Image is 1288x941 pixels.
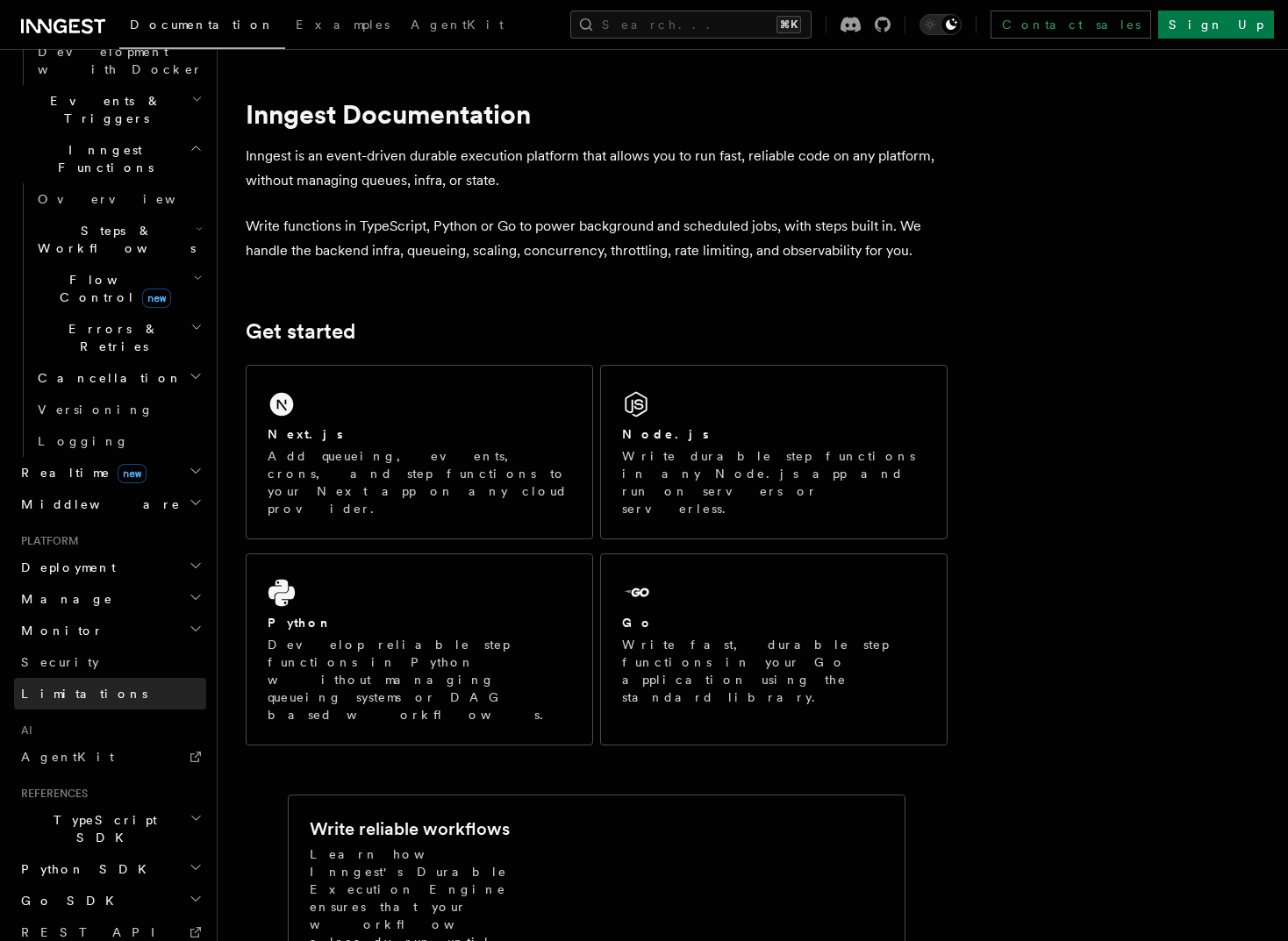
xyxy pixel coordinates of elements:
[14,534,79,548] span: Platform
[246,214,948,263] p: Write functions in TypeScript, Python or Go to power background and scheduled jobs, with steps bu...
[246,98,948,130] h1: Inngest Documentation
[268,614,333,631] h2: Python
[130,18,275,32] span: Documentation
[411,18,504,32] span: AgentKit
[14,646,206,678] a: Security
[1158,11,1274,39] a: Sign Up
[119,5,285,49] a: Documentation
[14,457,206,488] button: Realtimenew
[14,552,206,583] button: Deployment
[14,85,206,134] button: Events & Triggers
[14,590,113,608] span: Manage
[246,553,593,745] a: PythonDevelop reliable step functions in Python without managing queueing systems or DAG based wo...
[14,804,206,853] button: TypeScript SDK
[14,583,206,615] button: Manage
[31,222,196,257] span: Steps & Workflows
[31,215,206,264] button: Steps & Workflows
[31,425,206,457] a: Logging
[142,289,171,308] span: new
[14,811,190,846] span: TypeScript SDK
[622,636,926,706] p: Write fast, durable step functions in your Go application using the standard library.
[21,687,147,701] span: Limitations
[268,447,571,517] p: Add queueing, events, crons, and step functions to your Next app on any cloud provider.
[776,16,801,33] kbd: ⌘K
[268,636,571,724] p: Develop reliable step functions in Python without managing queueing systems or DAG based workflows.
[31,394,206,425] a: Versioning
[285,5,400,47] a: Examples
[310,816,510,841] h2: Write reliable workflows
[21,925,170,939] span: REST API
[400,5,514,47] a: AgentKit
[14,885,206,916] button: Go SDK
[38,434,129,448] span: Logging
[919,14,962,35] button: Toggle dark mode
[14,724,32,738] span: AI
[118,464,147,483] span: new
[296,18,390,32] span: Examples
[246,144,948,193] p: Inngest is an event-driven durable execution platform that allows you to run fast, reliable code ...
[622,447,926,517] p: Write durable step functions in any Node.js app and run on servers or serverless.
[600,365,948,539] a: Node.jsWrite durable step functions in any Node.js app and run on servers or serverless.
[31,264,206,313] button: Flow Controlnew
[246,319,355,344] a: Get started
[14,622,104,639] span: Monitor
[14,678,206,709] a: Limitations
[14,787,88,801] span: References
[31,362,206,394] button: Cancellation
[570,11,812,39] button: Search...⌘K
[14,488,206,520] button: Middleware
[14,860,157,878] span: Python SDK
[21,750,114,764] span: AgentKit
[246,365,593,539] a: Next.jsAdd queueing, events, crons, and step functions to your Next app on any cloud provider.
[31,36,206,85] a: Development with Docker
[31,183,206,215] a: Overview
[14,892,125,909] span: Go SDK
[31,369,182,387] span: Cancellation
[38,403,154,417] span: Versioning
[600,553,948,745] a: GoWrite fast, durable step functions in your Go application using the standard library.
[268,425,343,443] h2: Next.js
[14,134,206,183] button: Inngest Functions
[14,464,147,481] span: Realtime
[14,183,206,457] div: Inngest Functions
[31,271,193,306] span: Flow Control
[14,615,206,646] button: Monitor
[14,741,206,773] a: AgentKit
[14,141,190,176] span: Inngest Functions
[991,11,1151,39] a: Contact sales
[14,559,116,576] span: Deployment
[622,425,709,443] h2: Node.js
[14,92,191,127] span: Events & Triggers
[21,655,99,669] span: Security
[38,192,218,206] span: Overview
[31,320,190,355] span: Errors & Retries
[14,853,206,885] button: Python SDK
[14,495,181,513] span: Middleware
[31,313,206,362] button: Errors & Retries
[622,614,654,631] h2: Go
